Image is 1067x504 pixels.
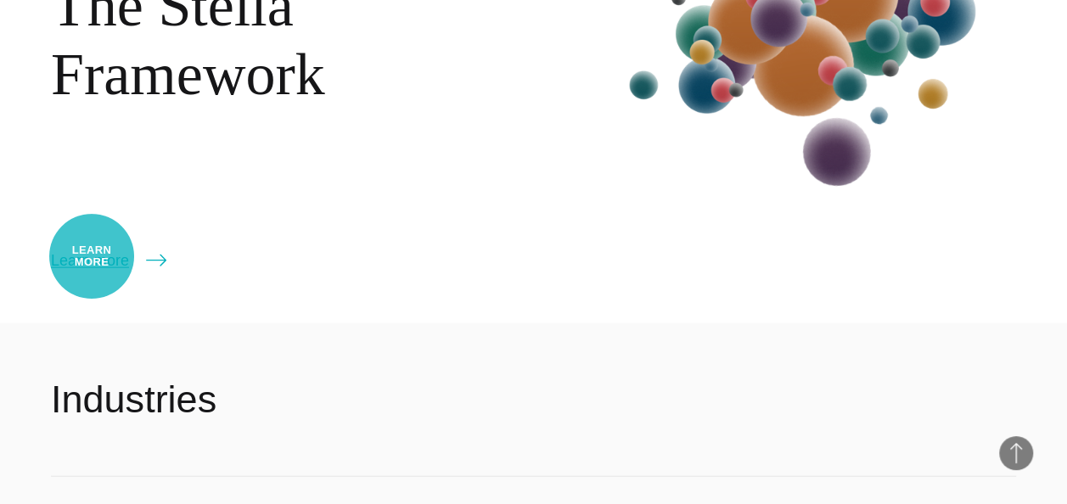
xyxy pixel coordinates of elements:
[51,249,166,272] a: Learn more
[999,436,1033,470] button: Back to Top
[51,374,216,425] h2: Industries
